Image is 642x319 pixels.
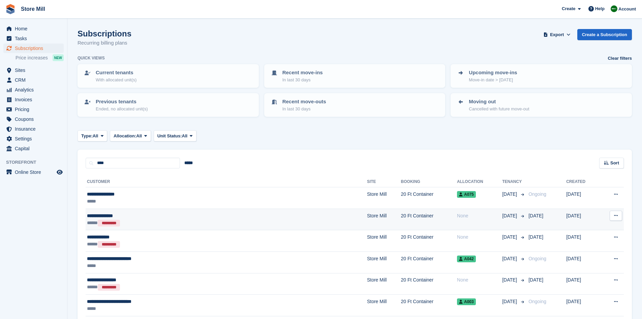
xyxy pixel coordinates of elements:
[15,65,55,75] span: Sites
[528,234,543,240] span: [DATE]
[96,98,148,106] p: Previous tenants
[502,255,518,262] span: [DATE]
[367,209,401,230] td: Store Mill
[81,133,93,139] span: Type:
[401,209,457,230] td: 20 Ft Container
[566,295,600,316] td: [DATE]
[18,3,48,15] a: Store Mill
[3,44,64,53] a: menu
[78,130,107,141] button: Type: All
[469,77,517,83] p: Move-in date > [DATE]
[15,24,55,33] span: Home
[3,114,64,124] a: menu
[469,69,517,77] p: Upcoming move-ins
[136,133,142,139] span: All
[566,177,600,187] th: Created
[469,106,529,112] p: Cancelled with future move-out
[78,55,105,61] h6: Quick views
[451,94,631,116] a: Moving out Cancelled with future move-out
[502,177,526,187] th: Tenancy
[457,234,502,241] div: None
[3,65,64,75] a: menu
[15,44,55,53] span: Subscriptions
[15,85,55,95] span: Analytics
[566,209,600,230] td: [DATE]
[550,31,564,38] span: Export
[610,160,619,166] span: Sort
[6,159,67,166] span: Storefront
[93,133,98,139] span: All
[282,98,326,106] p: Recent move-outs
[618,6,636,12] span: Account
[469,98,529,106] p: Moving out
[282,69,323,77] p: Recent move-ins
[15,75,55,85] span: CRM
[3,34,64,43] a: menu
[566,251,600,273] td: [DATE]
[15,144,55,153] span: Capital
[502,298,518,305] span: [DATE]
[367,295,401,316] td: Store Mill
[577,29,632,40] a: Create a Subscription
[457,298,476,305] span: A003
[367,177,401,187] th: Site
[502,276,518,284] span: [DATE]
[3,75,64,85] a: menu
[96,69,136,77] p: Current tenants
[110,130,151,141] button: Allocation: All
[502,191,518,198] span: [DATE]
[367,230,401,252] td: Store Mill
[96,106,148,112] p: Ended, no allocated unit(s)
[56,168,64,176] a: Preview store
[566,273,600,295] td: [DATE]
[3,134,64,143] a: menu
[3,24,64,33] a: menu
[502,234,518,241] span: [DATE]
[457,177,502,187] th: Allocation
[451,65,631,87] a: Upcoming move-ins Move-in date > [DATE]
[528,299,546,304] span: Ongoing
[401,251,457,273] td: 20 Ft Container
[15,34,55,43] span: Tasks
[457,212,502,219] div: None
[3,105,64,114] a: menu
[78,65,258,87] a: Current tenants With allocated unit(s)
[401,273,457,295] td: 20 Ft Container
[562,5,575,12] span: Create
[3,95,64,104] a: menu
[86,177,367,187] th: Customer
[282,77,323,83] p: In last 30 days
[542,29,572,40] button: Export
[3,144,64,153] a: menu
[157,133,182,139] span: Unit Status:
[15,95,55,104] span: Invoices
[528,213,543,218] span: [DATE]
[78,39,131,47] p: Recurring billing plans
[3,124,64,134] a: menu
[367,273,401,295] td: Store Mill
[367,251,401,273] td: Store Mill
[528,256,546,261] span: Ongoing
[53,54,64,61] div: NEW
[401,177,457,187] th: Booking
[608,55,632,62] a: Clear filters
[78,94,258,116] a: Previous tenants Ended, no allocated unit(s)
[401,295,457,316] td: 20 Ft Container
[611,5,617,12] img: Angus
[566,187,600,209] td: [DATE]
[265,65,445,87] a: Recent move-ins In last 30 days
[3,85,64,95] a: menu
[566,230,600,252] td: [DATE]
[16,54,64,61] a: Price increases NEW
[367,187,401,209] td: Store Mill
[15,124,55,134] span: Insurance
[96,77,136,83] p: With allocated unit(s)
[182,133,188,139] span: All
[15,134,55,143] span: Settings
[528,277,543,283] span: [DATE]
[15,105,55,114] span: Pricing
[282,106,326,112] p: In last 30 days
[265,94,445,116] a: Recent move-outs In last 30 days
[78,29,131,38] h1: Subscriptions
[502,212,518,219] span: [DATE]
